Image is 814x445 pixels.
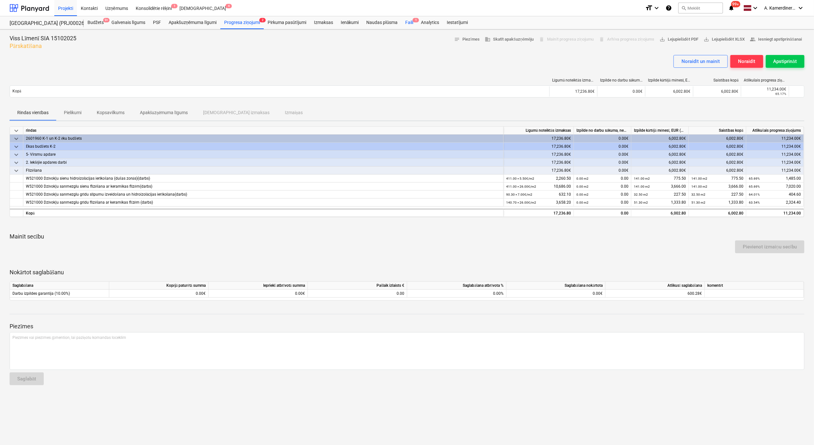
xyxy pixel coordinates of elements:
[750,36,802,43] span: Iesniegt apstiprināšanai
[407,290,506,298] div: 0.00%
[634,175,686,183] div: 775.50
[631,151,689,159] div: 6,002.80€
[597,86,645,97] div: 0.00€
[401,16,417,29] a: Faili1
[631,127,689,135] div: Izpilde kārtējā mēnesī, EUR (bez PVN)
[750,36,756,42] span: people_alt
[681,5,686,11] span: search
[576,193,589,196] small: 0.00 m2
[747,35,804,44] button: Iesniegt apstiprināšanai
[645,86,693,97] div: 6,002.80€
[576,209,628,217] div: 0.00
[634,183,686,191] div: 3,666.00
[264,16,310,29] div: Pirkuma pasūtījumi
[506,201,536,204] small: 140.70 × 26.00€ / m2
[704,36,709,42] span: save_alt
[574,159,631,167] div: 0.00€
[165,16,220,29] a: Apakšuzņēmuma līgumi
[749,183,801,191] div: 7,020.00
[310,290,404,298] div: 0.00
[454,36,480,43] span: Piezīmes
[749,209,801,217] div: 11,234.00
[634,209,686,217] div: 6,002.80
[363,16,402,29] div: Naudas plūsma
[574,127,631,135] div: Izpilde no darbu sākuma, neskaitot kārtējā mēneša izpildi
[10,290,109,298] div: Darbu izpildes garantija (10.00%)
[506,177,534,180] small: 411.00 × 5.50€ / m2
[549,86,597,97] div: 17,236.80€
[225,4,232,8] span: 4
[744,78,787,83] div: Atlikušais progresa ziņojums
[84,16,108,29] div: Budžets
[576,201,589,204] small: 0.00 m2
[691,193,705,196] small: 32.50 m2
[10,35,76,42] p: Viss Līmenī SIA 15102025
[504,127,574,135] div: Līgumā noteiktās izmaksas
[576,191,628,199] div: 0.00
[634,199,686,207] div: 1,333.80
[657,35,701,44] button: Lejupielādēt PDF
[413,18,419,22] span: 1
[749,177,760,180] small: 65.69%
[259,18,266,22] span: 2
[12,135,20,143] span: keyboard_arrow_down
[506,282,605,290] div: Saglabāšana nokārtota
[407,282,506,290] div: Saglabāšana atbrīvota %
[10,42,76,50] p: Pārskatīšana
[552,78,595,83] div: Līgumā noteiktās izmaksas
[506,193,532,196] small: 90.30 × 7.00€ / m2
[631,143,689,151] div: 6,002.80€
[220,16,264,29] a: Progresa ziņojumi2
[746,159,804,167] div: 11,234.00€
[23,209,504,217] div: Kopā
[749,199,801,207] div: 2,324.40
[401,16,417,29] div: Faili
[10,269,804,276] p: Nokārtot saglabāšanu
[689,159,746,167] div: 6,002.80€
[12,143,20,151] span: keyboard_arrow_down
[506,209,571,217] div: 17,236.80
[10,20,76,27] div: [GEOGRAPHIC_DATA] (PRJ0002627, K-1 un K-2(2.kārta) 2601960
[645,4,653,12] i: format_size
[605,290,705,298] div: 600.28€
[26,199,501,207] div: W521000 Dzīvokļu sanmezglu grīdu flīzēšana ar keramikas flīzēm (darbs)
[634,177,650,180] small: 141.00 m2
[659,36,665,42] span: save_alt
[691,191,743,199] div: 227.50
[506,175,571,183] div: 2,260.50
[744,87,786,91] div: 11,234.00€
[689,167,746,175] div: 6,002.80€
[443,16,472,29] div: Iestatījumi
[84,16,108,29] a: Budžets9+
[26,135,501,143] div: 2601960 K-1 un K-2 ēku budžets
[746,143,804,151] div: 11,234.00€
[576,185,589,188] small: 0.00 m2
[666,4,672,12] i: Zināšanu pamats
[209,282,308,290] div: Iepriekš atbrīvotā summa
[109,290,209,298] div: 0.00€
[681,57,720,66] div: Noraidīt un mainīt
[766,55,804,68] button: Apstiprināt
[749,175,801,183] div: 1,485.00
[749,191,801,199] div: 404.60
[704,36,745,43] span: Lejupielādēt XLSX
[103,18,110,22] span: 9+
[746,135,804,143] div: 11,234.00€
[746,151,804,159] div: 11,234.00€
[417,16,443,29] a: Analytics
[506,199,571,207] div: 3,658.20
[634,191,686,199] div: 227.50
[506,185,536,188] small: 411.00 × 26.00€ / m2
[504,135,574,143] div: 17,236.80€
[782,414,814,445] iframe: Chat Widget
[689,209,746,217] div: 6,002.80
[485,36,491,42] span: business
[691,201,705,204] small: 51.30 m2
[738,57,755,66] div: Noraidīt
[730,55,763,68] button: Noraidīt
[631,159,689,167] div: 6,002.80€
[574,151,631,159] div: 0.00€
[773,57,797,66] div: Apstiprināt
